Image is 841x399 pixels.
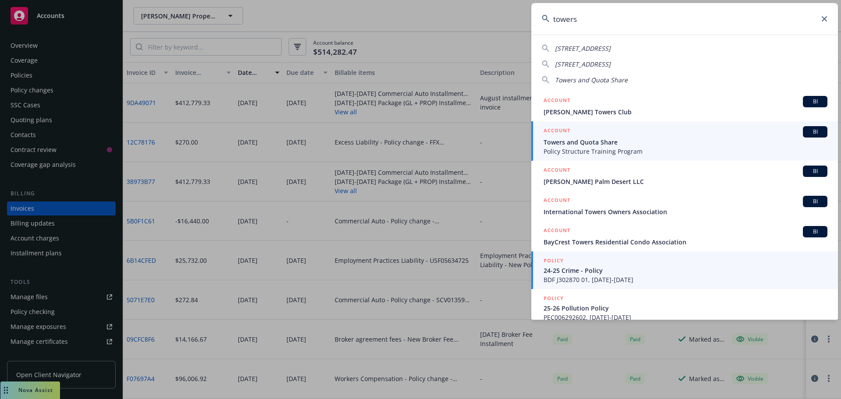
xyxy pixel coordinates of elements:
[544,107,827,117] span: [PERSON_NAME] Towers Club
[544,196,570,206] h5: ACCOUNT
[555,44,611,53] span: [STREET_ADDRESS]
[531,91,838,121] a: ACCOUNTBI[PERSON_NAME] Towers Club
[544,266,827,275] span: 24-25 Crime - Policy
[544,96,570,106] h5: ACCOUNT
[806,128,824,136] span: BI
[544,207,827,216] span: International Towers Owners Association
[544,304,827,313] span: 25-26 Pollution Policy
[531,161,838,191] a: ACCOUNTBI[PERSON_NAME] Palm Desert LLC
[531,221,838,251] a: ACCOUNTBIBayCrest Towers Residential Condo Association
[531,3,838,35] input: Search...
[544,294,564,303] h5: POLICY
[544,256,564,265] h5: POLICY
[531,191,838,221] a: ACCOUNTBIInternational Towers Owners Association
[544,237,827,247] span: BayCrest Towers Residential Condo Association
[544,275,827,284] span: BDF J302870 01, [DATE]-[DATE]
[806,167,824,175] span: BI
[531,121,838,161] a: ACCOUNTBITowers and Quota SharePolicy Structure Training Program
[544,313,827,322] span: PEC006292602, [DATE]-[DATE]
[806,198,824,205] span: BI
[544,126,570,137] h5: ACCOUNT
[806,98,824,106] span: BI
[544,138,827,147] span: Towers and Quota Share
[544,147,827,156] span: Policy Structure Training Program
[544,226,570,237] h5: ACCOUNT
[806,228,824,236] span: BI
[531,251,838,289] a: POLICY24-25 Crime - PolicyBDF J302870 01, [DATE]-[DATE]
[544,166,570,176] h5: ACCOUNT
[531,289,838,327] a: POLICY25-26 Pollution PolicyPEC006292602, [DATE]-[DATE]
[544,177,827,186] span: [PERSON_NAME] Palm Desert LLC
[555,60,611,68] span: [STREET_ADDRESS]
[555,76,628,84] span: Towers and Quota Share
